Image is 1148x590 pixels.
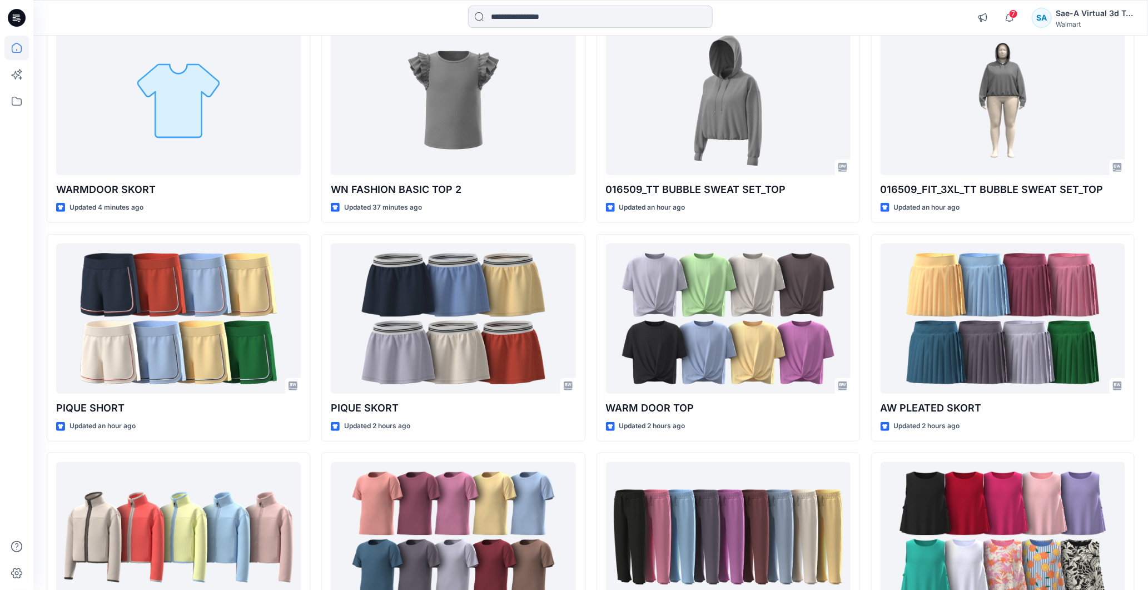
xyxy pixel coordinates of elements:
[619,202,685,214] p: Updated an hour ago
[606,244,851,394] a: WARM DOOR TOP
[69,420,136,432] p: Updated an hour ago
[344,420,410,432] p: Updated 2 hours ago
[1056,7,1134,20] div: Sae-A Virtual 3d Team
[69,202,143,214] p: Updated 4 minutes ago
[56,182,301,197] p: WARMDOOR SKORT
[894,202,960,214] p: Updated an hour ago
[881,400,1125,416] p: AW PLEATED SKORT
[881,244,1125,394] a: AW PLEATED SKORT
[331,182,575,197] p: WN FASHION BASIC TOP 2
[881,25,1125,176] a: 016509_FIT_3XL_TT BUBBLE SWEAT SET_TOP
[894,420,960,432] p: Updated 2 hours ago
[606,182,851,197] p: 016509_TT BUBBLE SWEAT SET_TOP
[56,25,301,176] a: WARMDOOR SKORT
[1009,9,1018,18] span: 7
[56,244,301,394] a: PIQUE SHORT
[331,25,575,176] a: WN FASHION BASIC TOP 2
[1056,20,1134,28] div: Walmart
[331,400,575,416] p: PIQUE SKORT
[56,400,301,416] p: PIQUE SHORT
[1032,8,1052,28] div: SA
[344,202,422,214] p: Updated 37 minutes ago
[881,182,1125,197] p: 016509_FIT_3XL_TT BUBBLE SWEAT SET_TOP
[606,400,851,416] p: WARM DOOR TOP
[606,25,851,176] a: 016509_TT BUBBLE SWEAT SET_TOP
[331,244,575,394] a: PIQUE SKORT
[619,420,685,432] p: Updated 2 hours ago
